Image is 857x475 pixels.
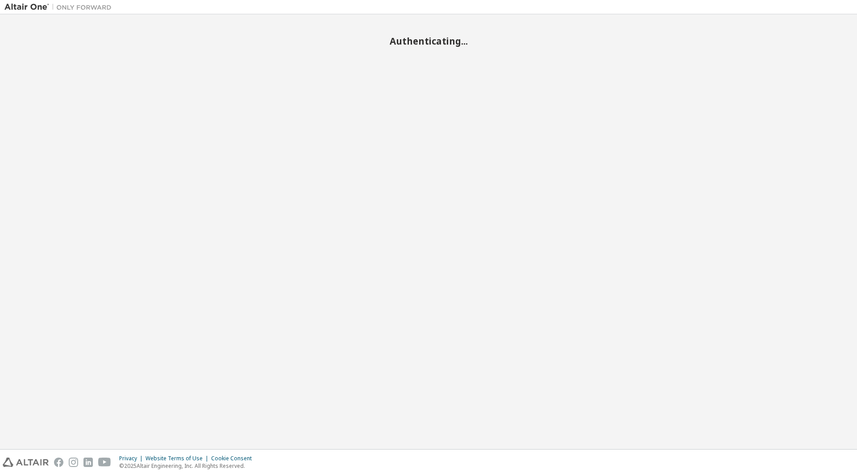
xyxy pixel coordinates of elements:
img: altair_logo.svg [3,458,49,467]
img: youtube.svg [98,458,111,467]
img: Altair One [4,3,116,12]
p: © 2025 Altair Engineering, Inc. All Rights Reserved. [119,462,257,470]
div: Cookie Consent [211,455,257,462]
div: Website Terms of Use [146,455,211,462]
div: Privacy [119,455,146,462]
img: facebook.svg [54,458,63,467]
img: linkedin.svg [83,458,93,467]
h2: Authenticating... [4,35,853,47]
img: instagram.svg [69,458,78,467]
